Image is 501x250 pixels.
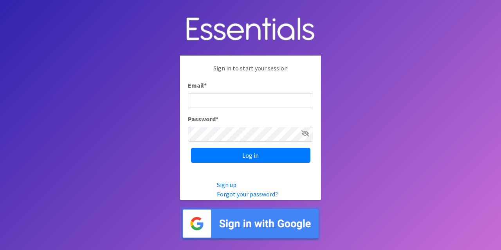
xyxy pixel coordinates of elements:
[217,181,236,189] a: Sign up
[188,63,313,81] p: Sign in to start your session
[188,81,207,90] label: Email
[188,114,218,124] label: Password
[180,9,321,50] img: Human Essentials
[191,148,310,163] input: Log in
[180,207,321,241] img: Sign in with Google
[216,115,218,123] abbr: required
[204,81,207,89] abbr: required
[217,190,278,198] a: Forgot your password?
